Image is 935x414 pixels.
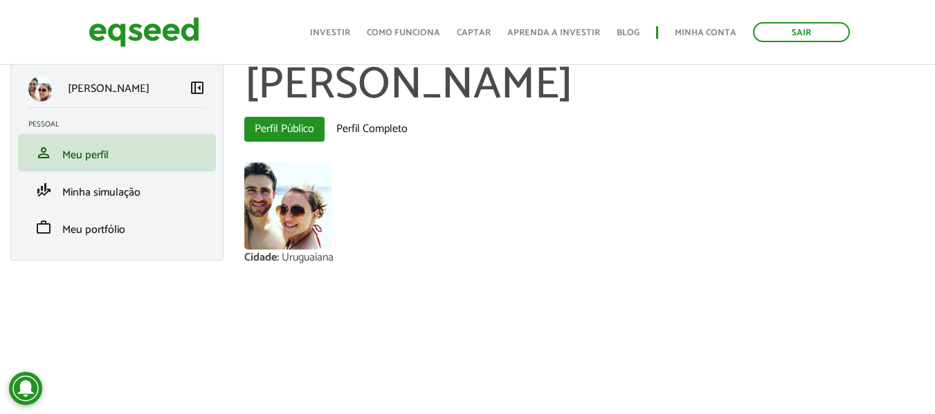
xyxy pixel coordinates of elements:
h1: [PERSON_NAME] [244,62,925,110]
h2: Pessoal [28,120,216,129]
span: : [277,248,279,267]
a: finance_modeMinha simulação [28,182,206,198]
li: Meu portfólio [18,209,216,246]
div: Uruguaiana [282,252,334,263]
img: EqSeed [89,14,199,50]
span: Minha simulação [62,183,140,202]
div: Cidade [244,252,282,263]
li: Minha simulação [18,171,216,209]
a: Como funciona [367,28,440,37]
span: Meu perfil [62,146,109,164]
a: Blog [617,28,639,37]
span: left_panel_close [189,79,206,96]
a: Colapsar menu [189,79,206,99]
span: Meu portfólio [62,220,125,239]
a: Perfil Completo [326,117,418,142]
span: finance_mode [35,182,52,198]
a: workMeu portfólio [28,219,206,236]
a: Perfil Público [244,117,325,142]
span: person [35,144,52,161]
a: Sair [753,22,850,42]
span: work [35,219,52,236]
a: Ver perfil do usuário. [244,162,332,250]
a: Investir [310,28,350,37]
a: Captar [457,28,491,37]
li: Meu perfil [18,134,216,171]
p: [PERSON_NAME] [68,82,149,95]
a: Aprenda a investir [507,28,600,37]
a: personMeu perfil [28,144,206,161]
a: Minha conta [675,28,736,37]
img: Foto de Rafael Antonio Pasini [244,162,332,250]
